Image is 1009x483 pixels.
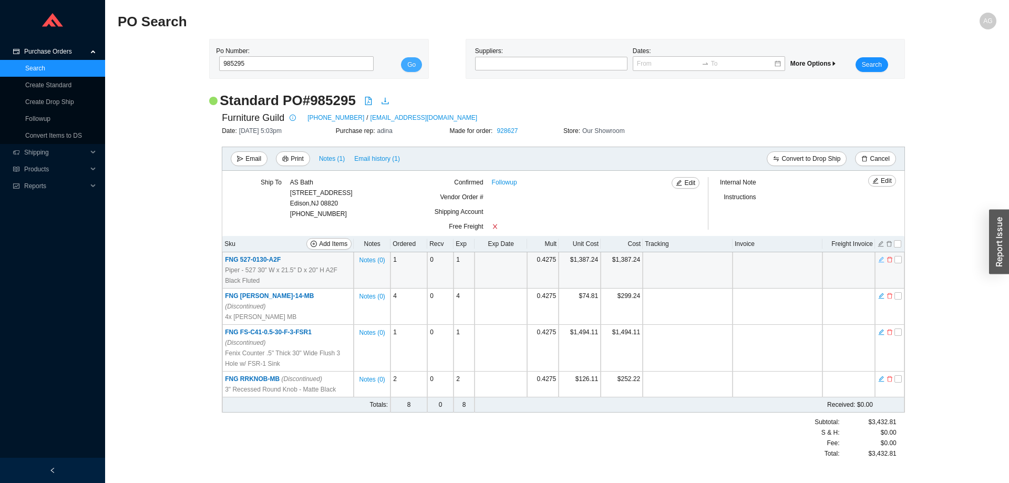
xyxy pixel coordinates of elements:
span: Fee : [827,438,839,448]
td: $299.24 [601,289,643,325]
span: Confirmed [454,179,483,186]
button: Notes (0) [358,374,385,381]
td: 2 [454,372,475,397]
button: edit [878,374,885,382]
td: $1,494.11 [601,325,643,372]
button: Search [856,57,888,72]
span: [DATE] 5:03pm [239,127,282,135]
i: (Discontinued) [225,303,265,310]
span: info-circle [287,115,298,121]
span: plus-circle [311,241,317,248]
a: 928627 [497,127,518,135]
span: Furniture Guild [222,110,284,126]
a: Convert Items to DS [25,132,82,139]
td: 1 [390,325,427,372]
span: Notes ( 0 ) [359,374,385,385]
span: swap-right [702,60,709,67]
span: Email history (1) [354,153,400,164]
button: printerPrint [276,151,310,166]
span: delete [887,375,893,383]
td: 0 [427,289,454,325]
span: Notes ( 1 ) [319,153,345,164]
i: (Discontinued) [225,339,265,346]
input: From [637,58,699,69]
span: edit [878,256,884,263]
th: Exp Date [475,236,527,252]
td: 8 [454,397,475,413]
div: Po Number: [216,46,370,72]
button: delete [886,327,893,335]
td: $126.11 [559,372,601,397]
span: Shipping [24,144,87,161]
button: delete [886,239,893,246]
span: edit [878,328,884,336]
span: / [366,112,368,123]
button: editEdit [868,175,896,187]
span: delete [887,328,893,336]
td: 0.4275 [527,372,559,397]
button: Go [401,57,422,72]
td: 0.4275 [527,252,559,289]
span: More Options [790,60,837,67]
td: $1,494.11 [559,325,601,372]
button: edit [878,255,885,262]
span: Reports [24,178,87,194]
div: [PHONE_NUMBER] [290,177,353,219]
span: Edit [684,178,695,188]
span: Products [24,161,87,178]
button: info-circle [284,110,299,125]
h2: Standard PO # 985295 [220,91,356,110]
button: delete [886,255,893,262]
span: Print [291,153,304,164]
button: edit [877,239,884,246]
span: Notes ( 0 ) [359,255,385,265]
span: Search [862,59,882,70]
span: Our Showroom [582,127,625,135]
span: 4x [PERSON_NAME] MB [225,312,296,322]
a: Create Standard [25,81,71,89]
span: Piper - 527 30" W x 21.5" D x 20" H A2F Black Fluted [225,265,351,286]
span: Notes ( 0 ) [359,291,385,302]
span: delete [887,256,893,263]
th: Tracking [643,236,733,252]
span: Internal Note [720,179,756,186]
span: S & H: [821,427,840,438]
th: Invoice [733,236,822,252]
div: AS Bath [STREET_ADDRESS] Edison , NJ 08820 [290,177,353,209]
td: $74.81 [559,289,601,325]
span: Purchase Orders [24,43,87,60]
td: 0 [427,252,454,289]
span: edit [676,180,682,187]
td: $1,387.24 [601,252,643,289]
button: delete [886,291,893,299]
th: Cost [601,236,643,252]
span: to [702,60,709,67]
a: Followup [25,115,50,122]
span: $0.00 [881,438,897,448]
span: file-pdf [364,97,373,105]
div: Suppliers: [472,46,630,72]
span: Email [245,153,261,164]
span: 3" Recessed Round Knob - Matte Black [225,384,336,395]
div: $3,432.81 [840,417,897,427]
button: Notes (0) [358,291,385,298]
td: 1 [454,325,475,372]
span: Edit [881,176,892,186]
button: editEdit [672,177,699,189]
button: Notes (0) [358,327,385,334]
th: Unit Cost [559,236,601,252]
button: plus-circleAdd Items [306,238,352,250]
span: Instructions [724,193,756,201]
td: 0 [427,325,454,372]
button: swapConvert to Drop Ship [767,151,847,166]
span: FNG 527-0130-A2F [225,256,281,263]
span: Add Items [319,239,347,249]
span: FNG [PERSON_NAME]-14-MB [225,292,314,310]
span: Shipping Account [435,208,483,215]
span: delete [861,156,868,163]
span: printer [282,156,289,163]
td: 4 [454,289,475,325]
td: 1 [454,252,475,289]
i: (Discontinued) [282,375,322,383]
span: Go [407,59,416,70]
